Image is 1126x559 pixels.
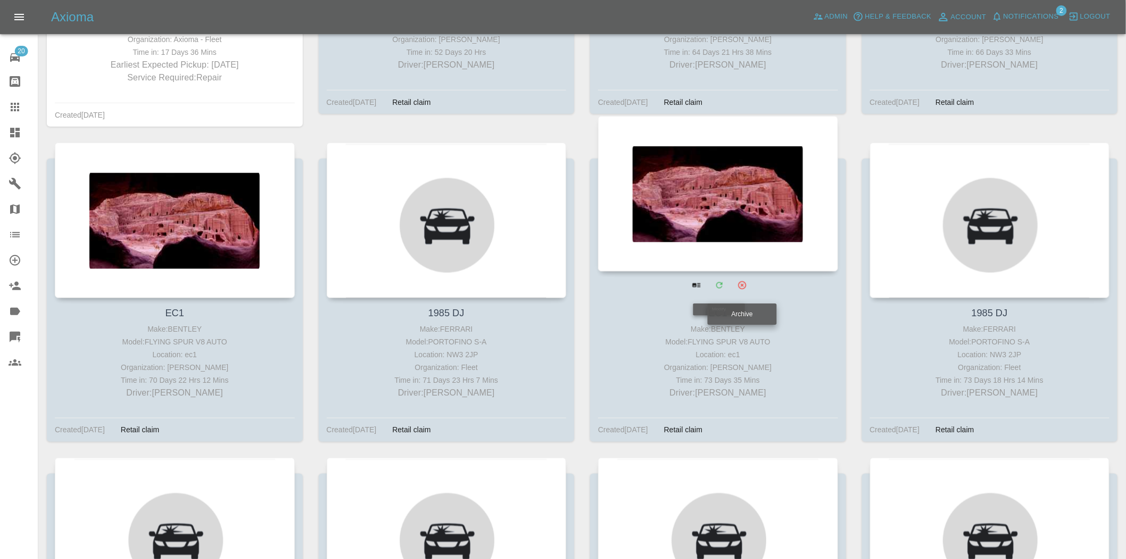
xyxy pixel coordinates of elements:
[6,4,32,30] button: Open drawer
[601,33,835,46] div: Organization: [PERSON_NAME]
[656,424,710,437] div: Retail claim
[601,59,835,71] p: Driver: [PERSON_NAME]
[1066,9,1113,25] button: Logout
[873,335,1107,348] div: Model: PORTOFINO S-A
[384,424,438,437] div: Retail claim
[51,9,94,26] h5: Axioma
[928,96,982,109] div: Retail claim
[1056,5,1067,16] span: 2
[873,33,1107,46] div: Organization: [PERSON_NAME]
[598,424,648,437] div: Created [DATE]
[873,46,1107,59] div: Time in: 66 Days 33 Mins
[810,9,851,25] a: Admin
[870,96,920,109] div: Created [DATE]
[850,9,934,25] button: Help & Feedback
[873,361,1107,374] div: Organization: Fleet
[329,387,564,399] p: Driver: [PERSON_NAME]
[57,59,292,71] p: Earliest Expected Pickup: [DATE]
[873,59,1107,71] p: Driver: [PERSON_NAME]
[731,274,753,296] button: Archive
[57,71,292,84] p: Service Required: Repair
[329,374,564,387] div: Time in: 71 Days 23 Hrs 7 Mins
[57,323,292,335] div: Make: BENTLEY
[873,348,1107,361] div: Location: NW3 2JP
[1004,11,1059,23] span: Notifications
[329,348,564,361] div: Location: NW3 2JP
[601,348,835,361] div: Location: ec1
[873,323,1107,335] div: Make: FERRARI
[329,59,564,71] p: Driver: [PERSON_NAME]
[708,274,730,296] a: Modify
[601,387,835,399] p: Driver: [PERSON_NAME]
[57,387,292,399] p: Driver: [PERSON_NAME]
[601,335,835,348] div: Model: FLYING SPUR V8 AUTO
[708,303,777,325] div: Archive
[327,96,377,109] div: Created [DATE]
[601,46,835,59] div: Time in: 64 Days 21 Hrs 38 Mins
[989,9,1062,25] button: Notifications
[972,308,1008,318] a: 1985 DJ
[329,33,564,46] div: Organization: [PERSON_NAME]
[55,424,105,437] div: Created [DATE]
[825,11,848,23] span: Admin
[928,424,982,437] div: Retail claim
[870,424,920,437] div: Created [DATE]
[934,9,989,26] a: Account
[329,323,564,335] div: Make: FERRARI
[327,424,377,437] div: Created [DATE]
[57,348,292,361] div: Location: ec1
[55,109,105,121] div: Created [DATE]
[951,11,987,23] span: Account
[873,374,1107,387] div: Time in: 73 Days 18 Hrs 14 Mins
[57,46,292,59] div: Time in: 17 Days 36 Mins
[14,46,28,56] span: 20
[57,335,292,348] div: Model: FLYING SPUR V8 AUTO
[329,335,564,348] div: Model: PORTOFINO S-A
[384,96,438,109] div: Retail claim
[598,96,648,109] div: Created [DATE]
[865,11,931,23] span: Help & Feedback
[656,96,710,109] div: Retail claim
[113,424,167,437] div: Retail claim
[601,323,835,335] div: Make: BENTLEY
[329,361,564,374] div: Organization: Fleet
[428,308,465,318] a: 1985 DJ
[873,387,1107,399] p: Driver: [PERSON_NAME]
[165,308,184,318] a: EC1
[329,46,564,59] div: Time in: 52 Days 20 Hrs
[57,361,292,374] div: Organization: [PERSON_NAME]
[601,374,835,387] div: Time in: 73 Days 35 Mins
[57,374,292,387] div: Time in: 70 Days 22 Hrs 12 Mins
[57,33,292,46] div: Organization: Axioma - Fleet
[601,361,835,374] div: Organization: [PERSON_NAME]
[685,274,707,296] a: View
[1080,11,1111,23] span: Logout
